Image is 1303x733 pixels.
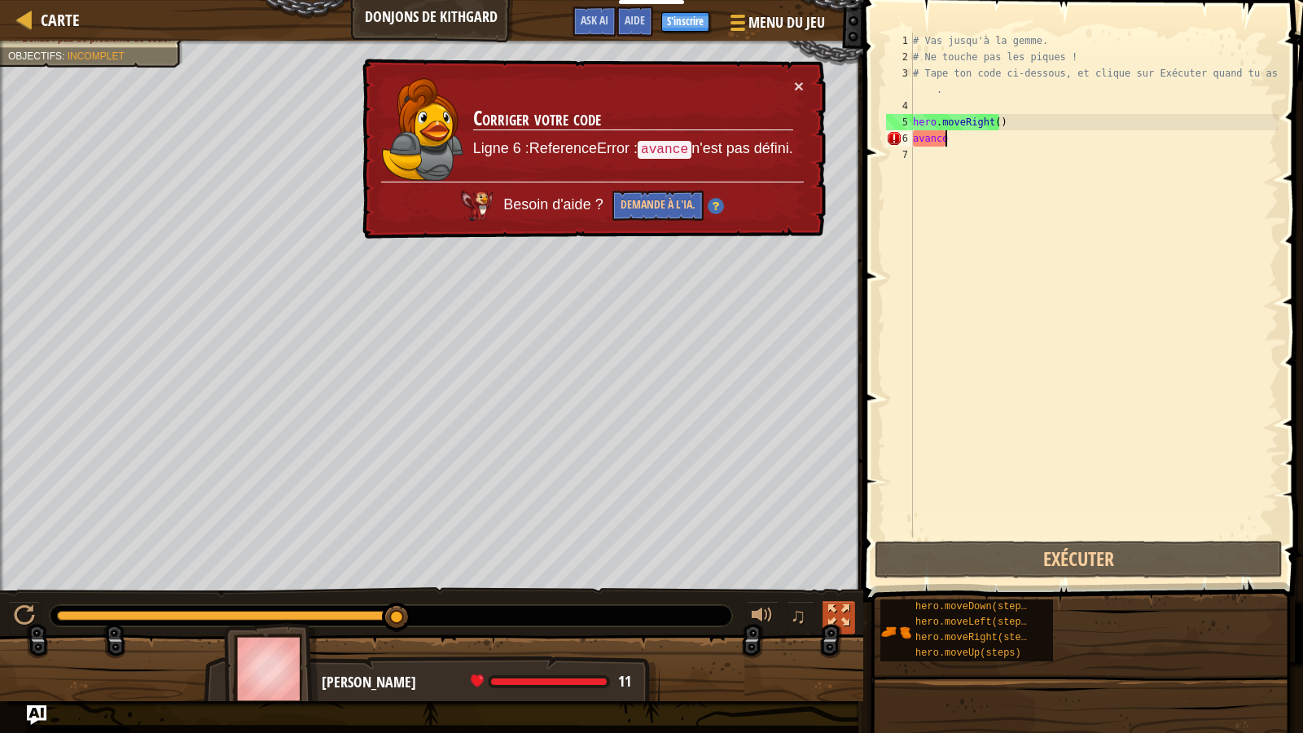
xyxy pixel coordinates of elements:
a: Carte [33,9,80,31]
div: 7 [886,147,913,163]
img: thang_avatar_frame.png [224,623,318,713]
span: Menu du jeu [748,12,825,33]
div: 1 [886,33,913,49]
button: Ask AI [27,705,46,725]
button: ♫ [787,601,814,634]
div: health: 11 / 11 [471,674,631,689]
span: Objectifs [8,50,62,62]
h3: Corriger votre code [473,108,793,130]
div: 5 [886,114,913,130]
button: × [794,77,804,94]
span: ♫ [790,604,806,628]
button: Ajuster le volume [746,601,779,634]
img: portrait.png [880,617,911,647]
div: [PERSON_NAME] [322,672,643,693]
span: hero.moveUp(steps) [915,647,1021,659]
img: duck_anya2.png [382,78,463,182]
span: Aide [625,12,645,28]
span: Ask AI [581,12,608,28]
span: Incomplet [68,50,125,62]
div: 6 [886,130,913,147]
button: Ask AI [573,7,616,37]
div: 3 [886,65,913,98]
div: 4 [886,98,913,114]
button: Exécuter [875,541,1283,578]
img: Hint [708,198,724,214]
code: avance [638,141,691,159]
span: Carte [41,9,80,31]
button: Demande à l'IA. [612,191,704,221]
span: Besoin d'aide ? [503,196,608,213]
button: Ctrl + P: Play [8,601,41,634]
span: 11 [618,671,631,691]
span: hero.moveDown(steps) [915,601,1033,612]
p: Ligne 6 :ReferenceError : n'est pas défini. [473,138,793,160]
span: hero.moveRight(steps) [915,632,1038,643]
span: hero.moveLeft(steps) [915,617,1033,628]
button: S'inscrire [661,12,709,32]
button: Menu du jeu [717,7,835,45]
span: : [62,50,68,62]
button: Basculer en plein écran [823,601,855,634]
img: AI [461,191,494,220]
div: 2 [886,49,913,65]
